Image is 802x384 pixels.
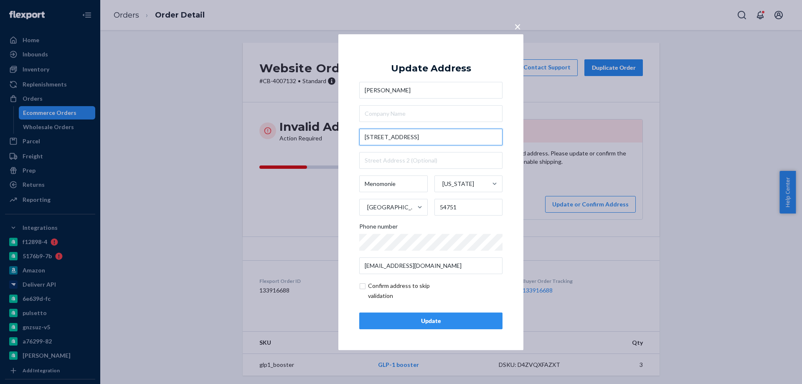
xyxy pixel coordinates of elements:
div: [GEOGRAPHIC_DATA] [367,203,416,211]
input: ZIP Code [434,199,503,216]
div: Update [366,317,495,325]
input: First & Last Name [359,82,503,99]
input: [GEOGRAPHIC_DATA] [366,199,367,216]
input: Email (Only Required for International) [359,257,503,274]
button: Update [359,313,503,329]
span: Phone number [359,222,398,234]
input: Street Address 2 (Optional) [359,152,503,169]
input: Company Name [359,105,503,122]
input: Street Address [359,129,503,145]
div: Update Address [391,63,471,73]
span: × [514,19,521,33]
div: [US_STATE] [442,180,474,188]
input: City [359,175,428,192]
